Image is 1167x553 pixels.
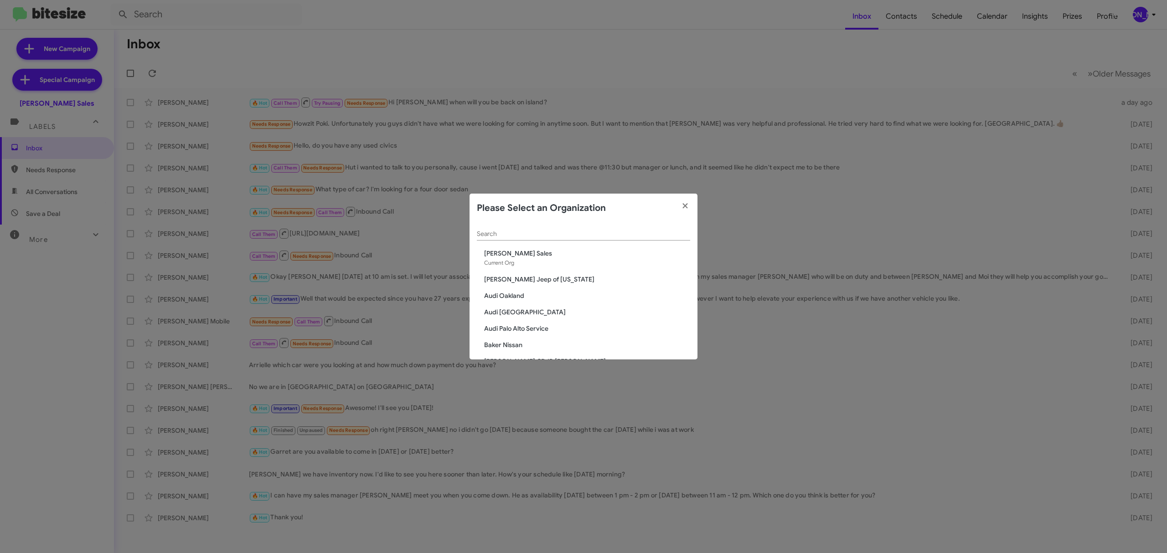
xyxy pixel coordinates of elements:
span: [PERSON_NAME] CDJR [PERSON_NAME] [484,357,690,366]
span: Audi Oakland [484,291,690,300]
span: Current Org [484,259,514,266]
span: [PERSON_NAME] Sales [484,249,690,258]
span: Audi Palo Alto Service [484,324,690,333]
span: [PERSON_NAME] Jeep of [US_STATE] [484,275,690,284]
h2: Please Select an Organization [477,201,606,215]
span: Baker Nissan [484,340,690,349]
span: Audi [GEOGRAPHIC_DATA] [484,307,690,317]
